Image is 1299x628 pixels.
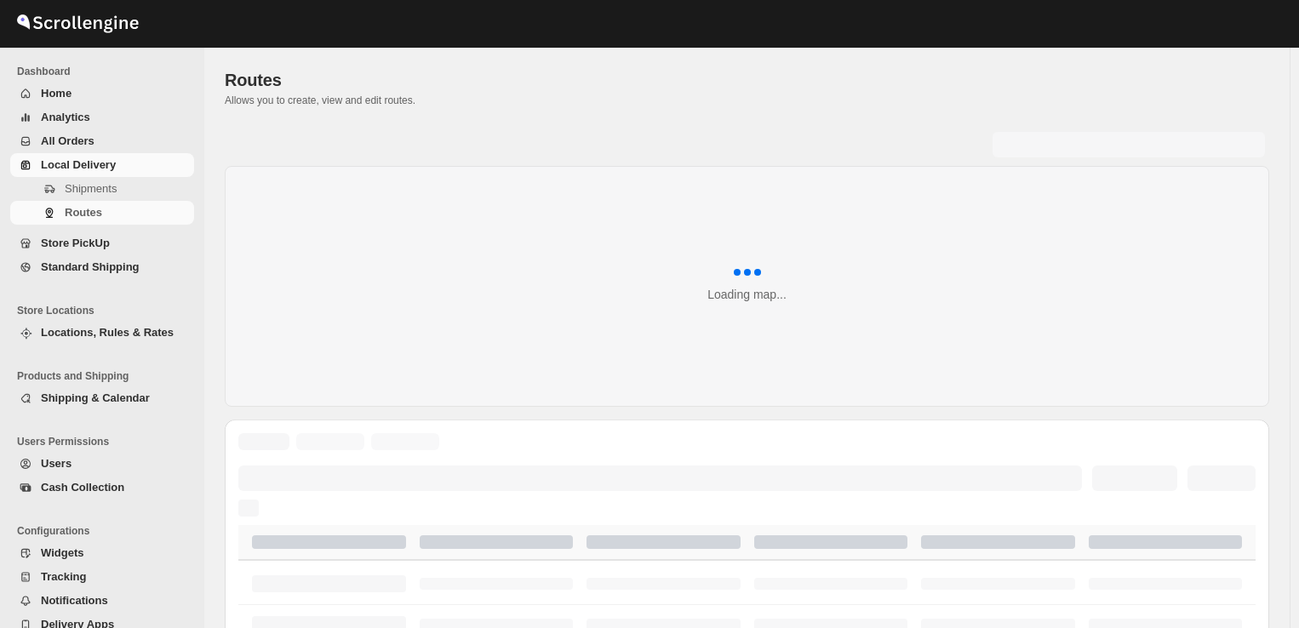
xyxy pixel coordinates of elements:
[17,524,196,538] span: Configurations
[41,111,90,123] span: Analytics
[41,594,108,607] span: Notifications
[41,570,86,583] span: Tracking
[10,106,194,129] button: Analytics
[10,201,194,225] button: Routes
[225,94,1269,107] p: Allows you to create, view and edit routes.
[17,369,196,383] span: Products and Shipping
[10,541,194,565] button: Widgets
[17,65,196,78] span: Dashboard
[225,71,282,89] span: Routes
[41,546,83,559] span: Widgets
[41,87,72,100] span: Home
[10,82,194,106] button: Home
[41,457,72,470] span: Users
[65,206,102,219] span: Routes
[10,386,194,410] button: Shipping & Calendar
[17,304,196,317] span: Store Locations
[41,481,124,494] span: Cash Collection
[10,321,194,345] button: Locations, Rules & Rates
[17,435,196,448] span: Users Permissions
[41,134,94,147] span: All Orders
[41,326,174,339] span: Locations, Rules & Rates
[707,286,787,303] div: Loading map...
[10,129,194,153] button: All Orders
[41,260,140,273] span: Standard Shipping
[65,182,117,195] span: Shipments
[10,589,194,613] button: Notifications
[41,158,116,171] span: Local Delivery
[10,177,194,201] button: Shipments
[10,452,194,476] button: Users
[41,237,110,249] span: Store PickUp
[41,391,150,404] span: Shipping & Calendar
[10,476,194,500] button: Cash Collection
[10,565,194,589] button: Tracking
